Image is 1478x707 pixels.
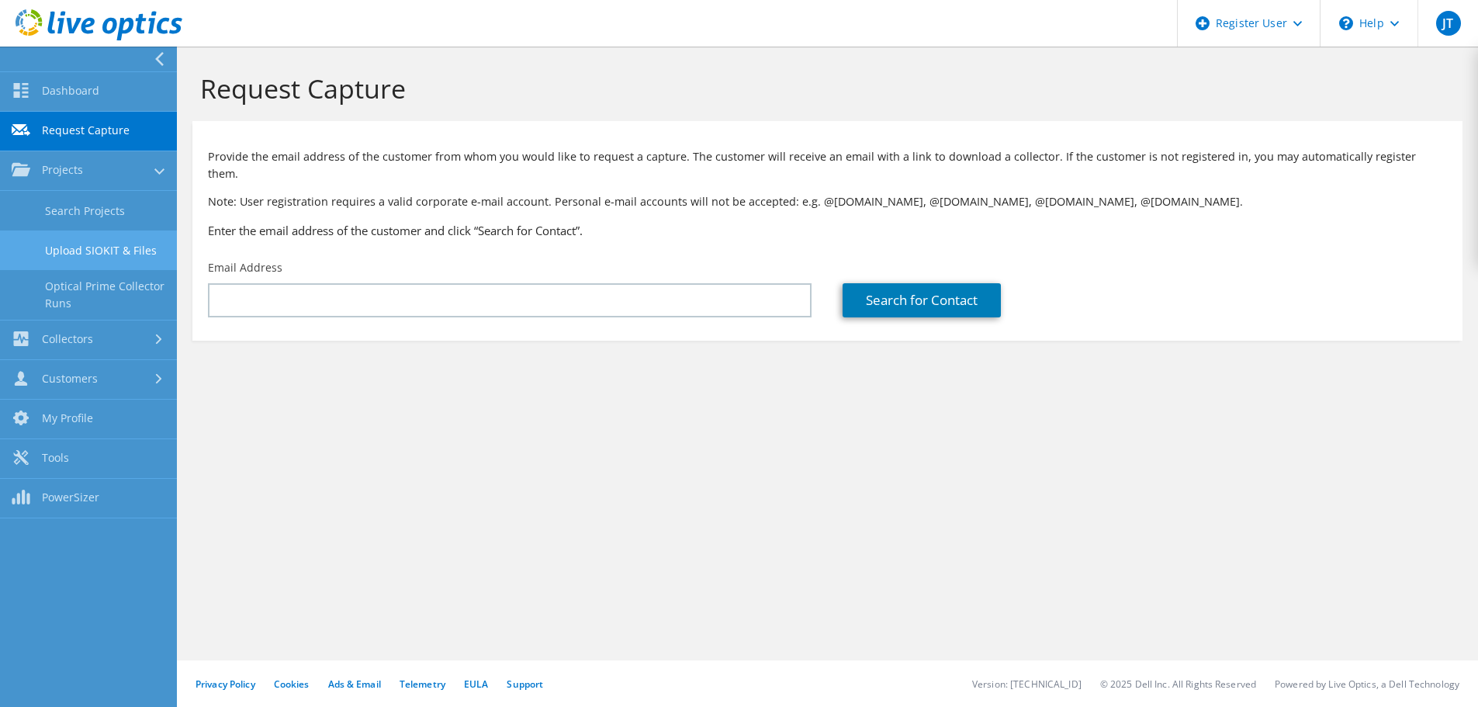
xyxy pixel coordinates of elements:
[196,678,255,691] a: Privacy Policy
[1436,11,1461,36] span: JT
[200,72,1447,105] h1: Request Capture
[208,148,1447,182] p: Provide the email address of the customer from whom you would like to request a capture. The cust...
[400,678,445,691] a: Telemetry
[208,193,1447,210] p: Note: User registration requires a valid corporate e-mail account. Personal e-mail accounts will ...
[1339,16,1353,30] svg: \n
[328,678,381,691] a: Ads & Email
[843,283,1001,317] a: Search for Contact
[507,678,543,691] a: Support
[274,678,310,691] a: Cookies
[208,222,1447,239] h3: Enter the email address of the customer and click “Search for Contact”.
[972,678,1082,691] li: Version: [TECHNICAL_ID]
[1275,678,1459,691] li: Powered by Live Optics, a Dell Technology
[464,678,488,691] a: EULA
[208,260,282,276] label: Email Address
[1100,678,1256,691] li: © 2025 Dell Inc. All Rights Reserved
